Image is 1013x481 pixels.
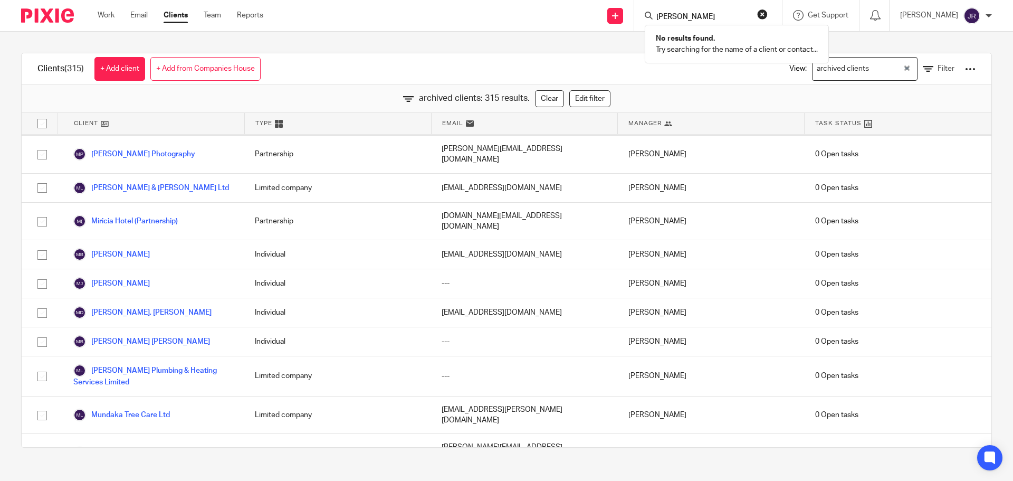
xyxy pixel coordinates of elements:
button: Clear [757,9,768,20]
a: Edit filter [569,90,610,107]
span: 0 Open tasks [815,149,858,159]
div: --- [431,356,618,395]
div: [EMAIL_ADDRESS][DOMAIN_NAME] [431,298,618,327]
span: Type [255,119,272,128]
div: Search for option [812,57,918,81]
span: Task Status [815,119,862,128]
div: [DOMAIN_NAME][EMAIL_ADDRESS][DOMAIN_NAME] [431,203,618,240]
span: archived clients: 315 results. [419,92,530,105]
a: Email [130,10,148,21]
img: svg%3E [73,277,86,290]
a: Clients [164,10,188,21]
input: Search for option [873,60,902,78]
div: Limited company [244,397,431,434]
span: 0 Open tasks [815,249,858,260]
div: Limited company [244,356,431,395]
div: [EMAIL_ADDRESS][PERSON_NAME][DOMAIN_NAME] [431,397,618,434]
a: Miricia Hotel (Partnership) [73,215,178,228]
span: Email [442,119,463,128]
img: svg%3E [73,364,86,377]
div: [PERSON_NAME] [618,434,805,471]
div: [PERSON_NAME] [618,327,805,356]
div: [PERSON_NAME] [618,174,805,202]
span: 0 Open tasks [815,183,858,193]
div: Limited company [244,174,431,202]
span: 0 Open tasks [815,278,858,289]
span: 0 Open tasks [815,307,858,318]
div: Individual [244,269,431,298]
div: [PERSON_NAME] [618,203,805,240]
a: [PERSON_NAME] & [PERSON_NAME] Ltd [73,182,229,194]
div: --- [431,269,618,298]
span: 0 Open tasks [815,216,858,227]
a: [PERSON_NAME] Plumbing & Heating Services Limited [73,364,234,388]
span: 0 Open tasks [815,410,858,420]
div: --- [431,327,618,356]
span: Client [74,119,98,128]
img: svg%3E [73,306,86,319]
h1: Clients [37,63,84,74]
img: svg%3E [73,148,86,161]
img: svg%3E [73,447,86,459]
img: Pixie [21,8,74,23]
span: 0 Open tasks [815,371,858,381]
a: [PERSON_NAME] [73,447,150,459]
img: svg%3E [963,7,980,24]
a: Team [204,10,221,21]
button: Clear Selected [904,65,910,73]
div: [PERSON_NAME] [618,269,805,298]
div: Individual [244,434,431,471]
a: Work [98,10,114,21]
div: [PERSON_NAME][EMAIL_ADDRESS][DOMAIN_NAME] [431,136,618,173]
a: [PERSON_NAME], [PERSON_NAME] [73,306,212,319]
span: archived clients [815,60,872,78]
div: [EMAIL_ADDRESS][DOMAIN_NAME] [431,240,618,269]
a: [PERSON_NAME] [PERSON_NAME] [73,335,210,348]
div: [PERSON_NAME] [618,298,805,327]
a: [PERSON_NAME] [73,277,150,290]
div: [PERSON_NAME] [618,356,805,395]
a: + Add from Companies House [150,57,261,81]
span: Filter [938,65,954,72]
a: Reports [237,10,263,21]
div: [PERSON_NAME] [618,136,805,173]
span: (315) [64,64,84,73]
a: Mundaka Tree Care Ltd [73,409,170,421]
input: Select all [32,114,52,134]
span: 0 Open tasks [815,336,858,347]
input: Search [655,13,750,22]
img: svg%3E [73,248,86,261]
div: Partnership [244,136,431,173]
div: [PERSON_NAME] [618,240,805,269]
div: Individual [244,327,431,356]
div: Partnership [244,203,431,240]
div: [PERSON_NAME][EMAIL_ADDRESS][PERSON_NAME][DOMAIN_NAME] [431,434,618,471]
a: [PERSON_NAME] [73,248,150,261]
img: svg%3E [73,335,86,348]
img: svg%3E [73,182,86,194]
div: [EMAIL_ADDRESS][DOMAIN_NAME] [431,174,618,202]
div: Individual [244,240,431,269]
a: [PERSON_NAME] Photography [73,148,195,161]
div: Individual [244,298,431,327]
img: svg%3E [73,215,86,228]
p: [PERSON_NAME] [900,10,958,21]
a: Clear [535,90,564,107]
span: Manager [628,119,662,128]
div: View: [773,53,976,84]
div: [PERSON_NAME] [618,397,805,434]
a: + Add client [94,57,145,81]
span: Get Support [808,12,848,19]
img: svg%3E [73,409,86,421]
